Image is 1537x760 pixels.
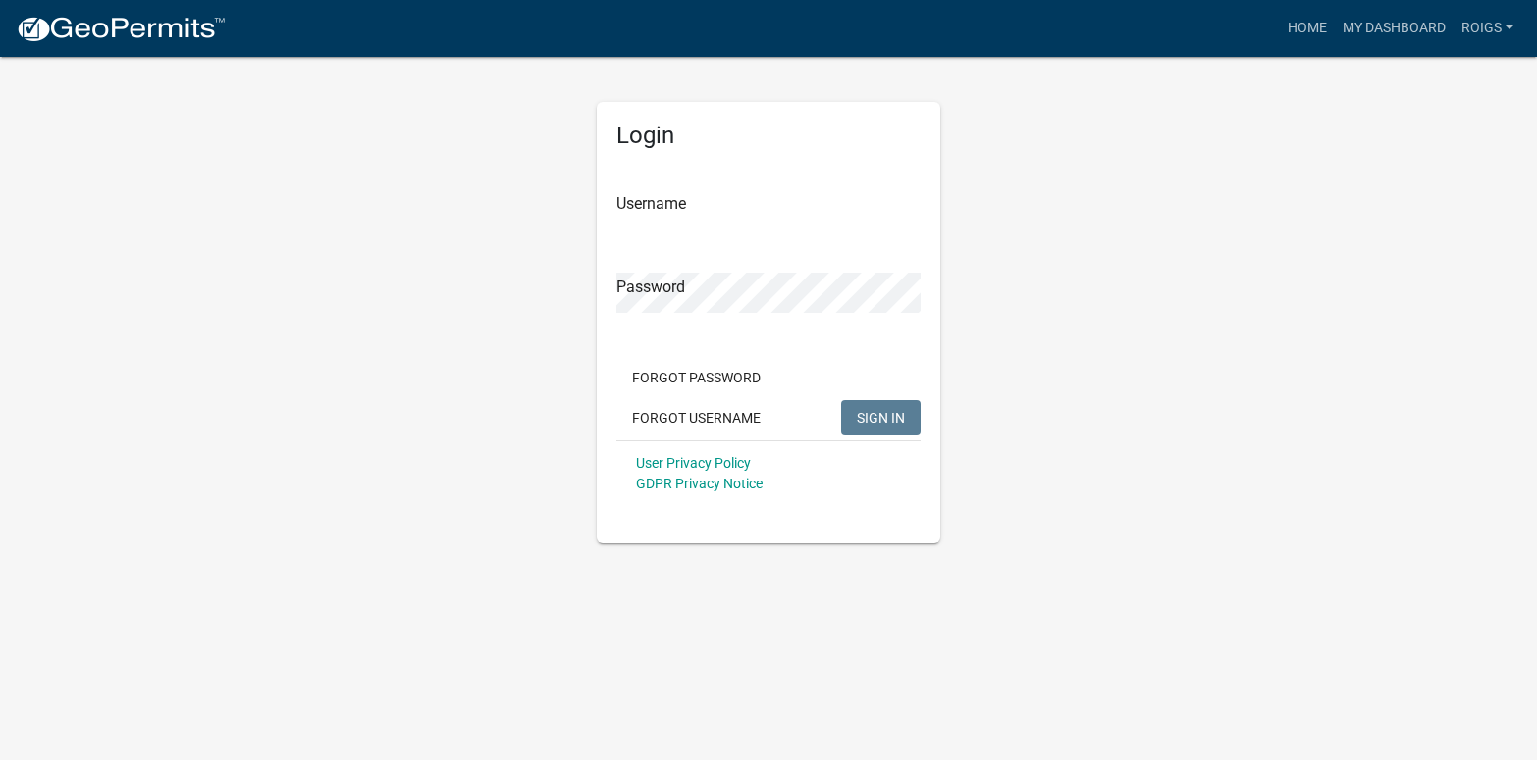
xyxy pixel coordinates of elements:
a: Home [1280,10,1335,47]
span: SIGN IN [857,409,905,425]
a: GDPR Privacy Notice [636,476,763,491]
a: User Privacy Policy [636,455,751,471]
button: SIGN IN [841,400,921,435]
a: My Dashboard [1335,10,1454,47]
a: ROIGS [1454,10,1521,47]
button: Forgot Password [616,360,776,395]
button: Forgot Username [616,400,776,435]
h5: Login [616,122,921,150]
